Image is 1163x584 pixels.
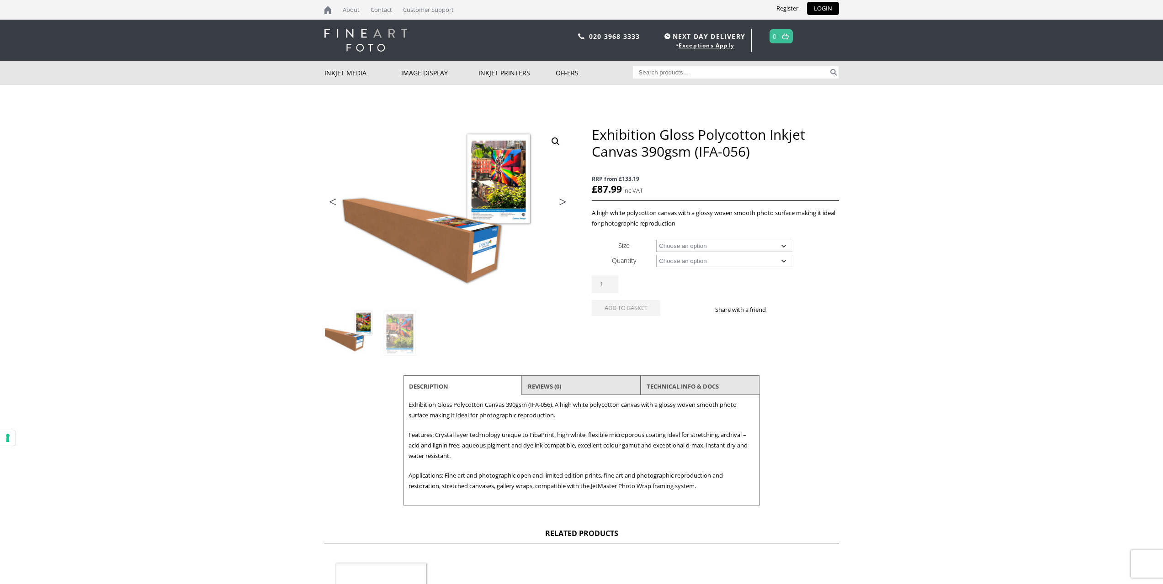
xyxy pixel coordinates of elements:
[647,378,719,395] a: TECHNICAL INFO & DOCS
[478,61,556,85] a: Inkjet Printers
[662,31,745,42] span: NEXT DAY DELIVERY
[633,66,828,79] input: Search products…
[592,174,839,184] span: RRP from £133.19
[828,66,839,79] button: Search
[589,32,640,41] a: 020 3968 3333
[799,306,806,313] img: email sharing button
[715,305,777,315] p: Share with a friend
[773,30,777,43] a: 0
[782,33,789,39] img: basket.svg
[401,61,478,85] a: Image Display
[547,133,564,150] a: View full-screen image gallery
[409,400,755,421] p: Exhibition Gloss Polycotton Canvas 390gsm (IFA-056). A high white polycotton canvas with a glossy...
[592,208,839,229] p: A high white polycotton canvas with a glossy woven smooth photo surface making it ideal for photo...
[618,241,630,250] label: Size
[324,528,839,543] h2: Related products
[777,306,784,313] img: facebook sharing button
[325,309,374,358] img: Exhibition Gloss Polycotton Inkjet Canvas 390gsm (IFA-056)
[788,306,795,313] img: twitter sharing button
[528,378,561,395] a: Reviews (0)
[664,33,670,39] img: time.svg
[592,300,660,316] button: Add to basket
[592,183,597,195] span: £
[375,309,425,358] img: Exhibition Gloss Polycotton Inkjet Canvas 390gsm (IFA-056) - Image 2
[324,126,571,308] img: Exhibition Gloss Polycotton Inkjet Canvas 390gsm (IFA-056)
[578,33,584,39] img: phone.svg
[592,275,618,293] input: Product quantity
[556,61,633,85] a: Offers
[409,430,755,461] p: Features: Crystal layer technology unique to FibaPrint, high white, flexible microporous coating ...
[679,42,734,49] a: Exceptions Apply
[592,183,622,195] bdi: 87.99
[592,126,839,160] h1: Exhibition Gloss Polycotton Inkjet Canvas 390gsm (IFA-056)
[612,256,636,265] label: Quantity
[409,470,755,491] p: Applications: Fine art and photographic open and limited edition prints, fine art and photographi...
[807,2,839,15] a: LOGIN
[409,378,448,395] a: Description
[324,61,402,85] a: Inkjet Media
[770,2,805,15] a: Register
[324,29,407,52] img: logo-white.svg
